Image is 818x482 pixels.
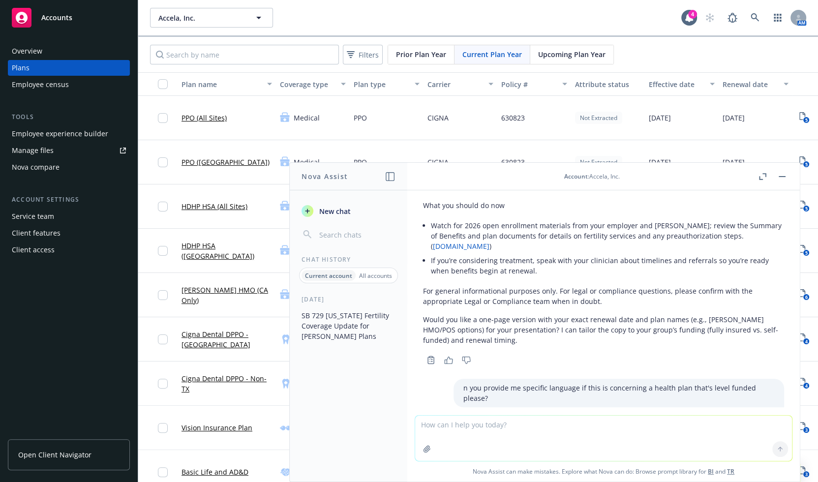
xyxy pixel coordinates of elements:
[12,43,42,59] div: Overview
[723,8,742,28] a: Report a Bug
[8,60,130,76] a: Plans
[575,112,622,124] div: Not Extracted
[305,271,352,280] p: Current account
[571,72,645,96] button: Attribute status
[290,255,407,264] div: Chat History
[8,112,130,122] div: Tools
[158,157,168,167] input: Toggle Row Selected
[8,225,130,241] a: Client features
[182,241,272,261] a: HDHP HSA ([GEOGRAPHIC_DATA])
[426,356,435,364] svg: Copy to clipboard
[411,461,796,482] span: Nova Assist can make mistakes. Explore what Nova can do: Browse prompt library for and
[423,286,784,306] p: For general informational purposes only. For legal or compliance questions, please confirm with t...
[158,423,168,433] input: Toggle Row Selected
[8,195,130,205] div: Account settings
[796,287,812,303] a: View Plan Documents
[354,113,367,123] span: PPO
[796,464,812,480] a: View Plan Documents
[41,14,72,22] span: Accounts
[796,420,812,436] a: View Plan Documents
[501,157,525,167] span: 630823
[359,271,392,280] p: All accounts
[805,250,807,256] text: 5
[182,285,272,305] a: [PERSON_NAME] HMO (CA Only)
[796,376,812,392] a: View Plan Documents
[501,79,556,90] div: Policy #
[688,10,697,19] div: 4
[805,338,807,345] text: 4
[805,117,807,123] text: 5
[182,373,272,394] a: Cigna Dental DPPO - Non-TX
[12,242,55,258] div: Client access
[150,8,273,28] button: Accela, Inc.
[290,295,407,303] div: [DATE]
[727,467,734,476] a: TR
[12,60,30,76] div: Plans
[8,159,130,175] a: Nova compare
[427,113,449,123] span: CIGNA
[276,72,350,96] button: Coverage type
[719,72,792,96] button: Renewal date
[12,77,69,92] div: Employee census
[8,209,130,224] a: Service team
[182,422,252,433] a: Vision Insurance Plan
[805,161,807,168] text: 5
[280,79,335,90] div: Coverage type
[158,246,168,256] input: Toggle Row Selected
[645,72,719,96] button: Effective date
[423,200,784,211] p: What you should do now
[796,243,812,259] a: View Plan Documents
[805,206,807,212] text: 5
[796,154,812,170] a: View Plan Documents
[723,79,778,90] div: Renewal date
[427,157,449,167] span: CIGNA
[182,201,247,211] a: HDHP HSA (All Sites)
[575,79,641,90] div: Attribute status
[182,79,261,90] div: Plan name
[497,72,571,96] button: Policy #
[458,353,474,367] button: Thumbs down
[8,126,130,142] a: Employee experience builder
[182,329,272,350] a: Cigna Dental DPPO - [GEOGRAPHIC_DATA]
[431,218,784,253] li: Watch for 2026 open enrollment materials from your employer and [PERSON_NAME]; review the Summary...
[745,8,765,28] a: Search
[298,202,399,220] button: New chat
[158,113,168,123] input: Toggle Row Selected
[564,172,620,181] div: : Accela, Inc.
[649,113,671,123] span: [DATE]
[182,113,227,123] a: PPO (All Sites)
[501,113,525,123] span: 630823
[538,49,606,60] span: Upcoming Plan Year
[158,79,168,89] input: Select all
[575,156,622,168] div: Not Extracted
[700,8,720,28] a: Start snowing
[462,49,522,60] span: Current Plan Year
[8,143,130,158] a: Manage files
[150,45,339,64] input: Search by name
[354,79,409,90] div: Plan type
[805,471,807,478] text: 3
[427,79,483,90] div: Carrier
[796,110,812,126] a: View Plan Documents
[158,467,168,477] input: Toggle Row Selected
[463,383,774,403] p: n you provide me specific language if this is concerning a health plan that's level funded please?
[805,427,807,433] text: 3
[158,290,168,300] input: Toggle Row Selected
[158,202,168,211] input: Toggle Row Selected
[317,228,395,241] input: Search chats
[294,157,320,167] span: Medical
[12,225,61,241] div: Client features
[433,241,489,251] a: [DOMAIN_NAME]
[298,307,399,344] button: SB 729 [US_STATE] Fertility Coverage Update for [PERSON_NAME] Plans
[359,50,379,60] span: Filters
[649,157,671,167] span: [DATE]
[723,157,745,167] span: [DATE]
[178,72,276,96] button: Plan name
[350,72,424,96] button: Plan type
[805,383,807,389] text: 4
[182,157,270,167] a: PPO ([GEOGRAPHIC_DATA])
[796,199,812,214] a: View Plan Documents
[396,49,446,60] span: Prior Plan Year
[564,172,588,181] span: Account
[768,8,788,28] a: Switch app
